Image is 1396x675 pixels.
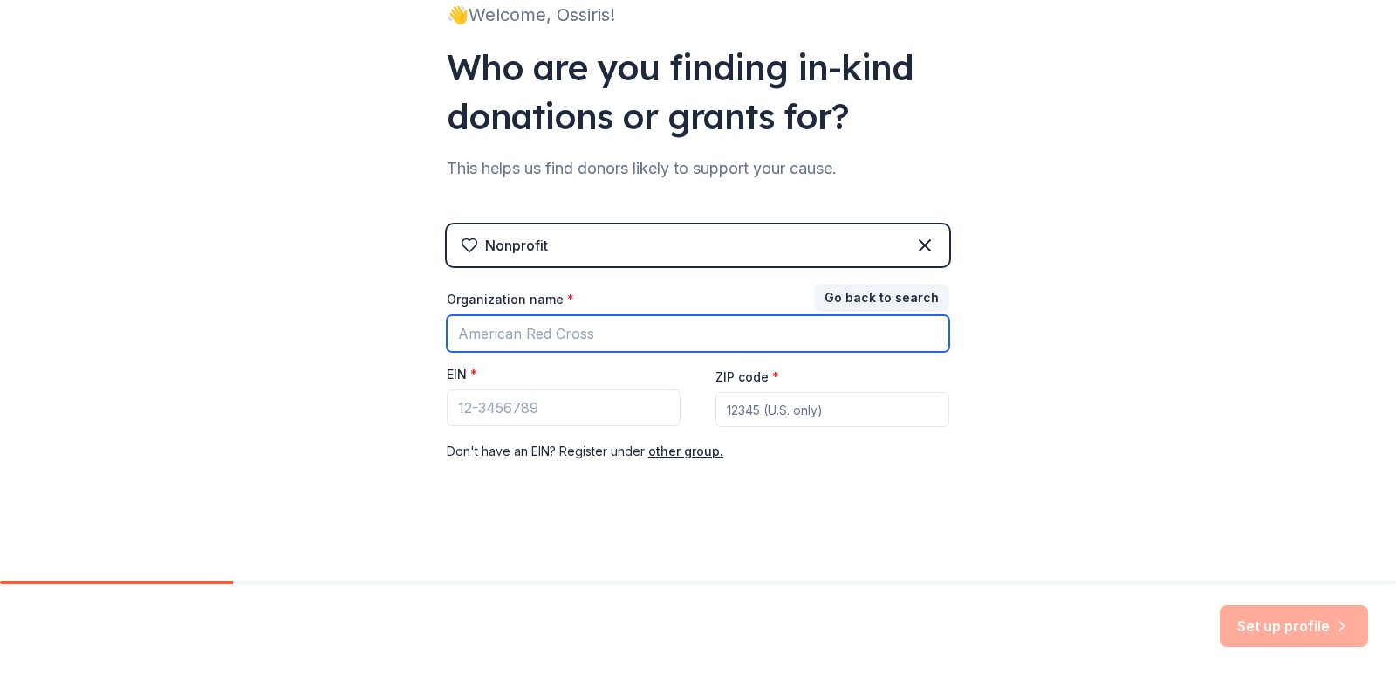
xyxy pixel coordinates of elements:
[485,235,548,256] div: Nonprofit
[447,155,949,183] div: This helps us find donors likely to support your cause.
[447,291,574,308] label: Organization name
[648,441,723,462] button: other group.
[447,441,949,462] div: Don ' t have an EIN? Register under
[447,43,949,141] div: Who are you finding in-kind donations or grants for?
[447,389,681,426] input: 12-3456789
[814,284,949,312] button: Go back to search
[715,392,949,427] input: 12345 (U.S. only)
[447,1,949,29] div: 👋 Welcome, Ossiris!
[447,366,477,383] label: EIN
[447,315,949,352] input: American Red Cross
[715,368,779,386] label: ZIP code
